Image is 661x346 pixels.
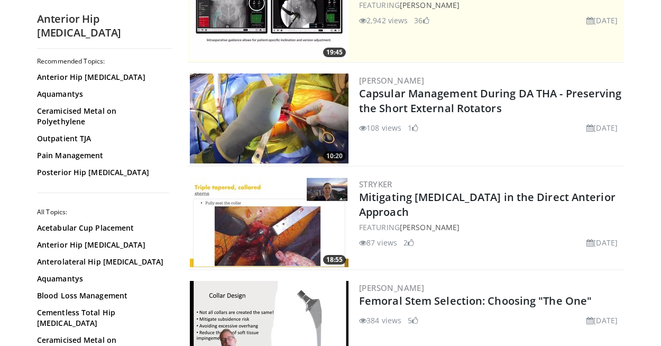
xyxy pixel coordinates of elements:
a: Outpatient TJA [37,133,167,144]
img: 83d3b5cf-8293-489a-b6f6-96a1f50195cc.300x170_q85_crop-smart_upscale.jpg [190,74,348,163]
a: Posterior Hip [MEDICAL_DATA] [37,167,167,178]
a: Blood Loss Management [37,290,167,301]
li: 87 views [359,237,397,248]
div: FEATURING [359,222,622,233]
a: Pain Management [37,150,167,161]
span: 18:55 [323,255,346,265]
li: 2 [403,237,414,248]
a: Aquamantys [37,89,167,99]
a: Ceramicised Metal on Polyethylene [37,106,167,127]
li: 36 [414,15,429,26]
h2: Anterior Hip [MEDICAL_DATA] [37,12,172,40]
li: [DATE] [586,315,618,326]
a: Aquamantys [37,274,167,284]
img: 6b74bb2b-472e-4d3e-b866-15df13bf8239.300x170_q85_crop-smart_upscale.jpg [190,177,348,267]
li: 108 views [359,122,401,133]
a: Cementless Total Hip [MEDICAL_DATA] [37,307,167,329]
li: 5 [408,315,418,326]
span: 19:45 [323,48,346,57]
a: Anterior Hip [MEDICAL_DATA] [37,240,167,250]
a: Stryker [359,179,392,189]
h2: Recommended Topics: [37,57,169,66]
a: Capsular Management During DA THA - Preserving the Short External Rotators [359,86,622,115]
a: Acetabular Cup Placement [37,223,167,233]
li: [DATE] [586,237,618,248]
a: Mitigating [MEDICAL_DATA] in the Direct Anterior Approach [359,190,616,219]
a: Femoral Stem Selection: Choosing "The One" [359,294,592,308]
a: [PERSON_NAME] [359,283,424,293]
a: [PERSON_NAME] [359,75,424,86]
a: [PERSON_NAME] [400,222,460,232]
a: Anterolateral Hip [MEDICAL_DATA] [37,257,167,267]
li: 2,942 views [359,15,408,26]
li: [DATE] [586,122,618,133]
a: Anterior Hip [MEDICAL_DATA] [37,72,167,83]
li: [DATE] [586,15,618,26]
a: 10:20 [190,74,348,163]
a: 18:55 [190,177,348,267]
li: 1 [408,122,418,133]
h2: All Topics: [37,208,169,216]
span: 10:20 [323,151,346,161]
li: 384 views [359,315,401,326]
